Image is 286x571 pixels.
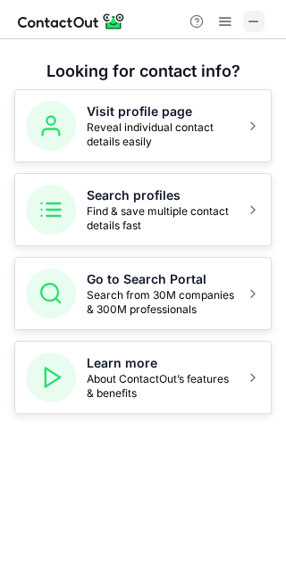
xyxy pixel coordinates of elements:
[87,372,235,401] span: About ContactOut’s features & benefits
[14,257,272,330] button: Go to Search PortalSearch from 30M companies & 300M professionals
[87,288,235,317] span: Search from 30M companies & 300M professionals
[87,270,235,288] h5: Go to Search Portal
[26,185,76,235] img: Search profiles
[87,186,235,204] h5: Search profiles
[87,354,235,372] h5: Learn more
[14,89,272,162] button: Visit profile pageReveal individual contact details easily
[26,101,76,151] img: Visit profile page
[26,352,76,402] img: Learn more
[14,341,272,414] button: Learn moreAbout ContactOut’s features & benefits
[87,204,235,233] span: Find & save multiple contact details fast
[14,173,272,246] button: Search profilesFind & save multiple contact details fast
[87,120,235,149] span: Reveal individual contact details easily
[18,11,125,32] img: ContactOut v5.3.10
[87,103,235,120] h5: Visit profile page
